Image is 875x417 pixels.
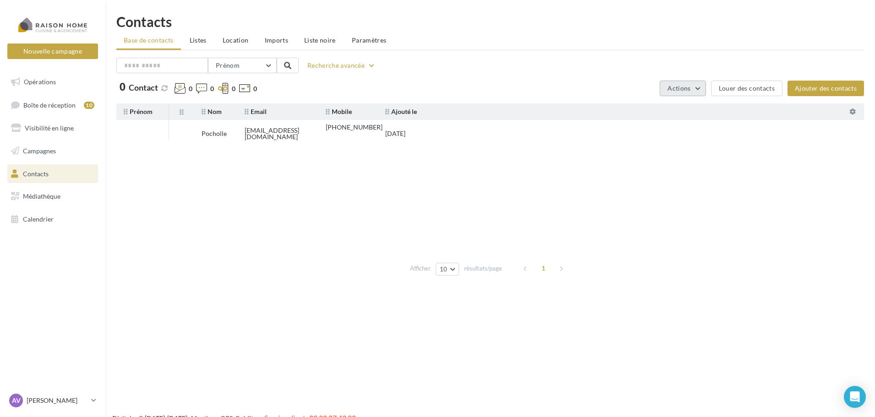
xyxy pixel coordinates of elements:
button: Louer des contacts [711,81,782,96]
span: Email [245,108,267,115]
div: 10 [84,102,94,109]
a: Boîte de réception10 [5,95,100,115]
span: Mobile [326,108,352,115]
span: 0 [232,84,235,93]
span: Liste noire [304,36,336,44]
span: Visibilité en ligne [25,124,74,132]
span: Calendrier [23,215,54,223]
span: 0 [120,82,126,92]
span: Prénom [124,108,153,115]
div: [EMAIL_ADDRESS][DOMAIN_NAME] [245,127,311,140]
a: AV [PERSON_NAME] [7,392,98,409]
span: Location [223,36,249,44]
span: 10 [440,265,448,273]
div: Open Intercom Messenger [844,386,866,408]
button: Prénom [208,58,277,73]
span: Opérations [24,78,56,86]
span: Nom [202,108,222,115]
span: 0 [210,84,214,93]
span: Afficher [410,264,431,273]
span: Contact [129,82,158,92]
span: 1 [536,261,551,276]
span: Paramètres [352,36,387,44]
span: Prénom [216,61,240,69]
span: résultats/page [464,264,502,273]
span: Ajouté le [385,108,417,115]
span: 0 [253,84,257,93]
a: Calendrier [5,210,100,229]
span: Actions [667,84,690,92]
button: Recherche avancée [304,60,379,71]
span: Contacts [23,169,49,177]
button: Actions [660,81,705,96]
p: [PERSON_NAME] [27,396,87,405]
span: Listes [190,36,207,44]
span: Médiathèque [23,192,60,200]
button: Nouvelle campagne [7,43,98,59]
span: Imports [265,36,288,44]
span: AV [12,396,21,405]
a: Médiathèque [5,187,100,206]
a: Campagnes [5,141,100,161]
a: Contacts [5,164,100,184]
span: Campagnes [23,147,56,155]
button: 10 [436,263,459,276]
div: [DATE] [385,130,405,137]
div: Pocholle [202,130,227,137]
span: Boîte de réception [23,101,76,108]
a: Opérations [5,72,100,92]
a: Visibilité en ligne [5,119,100,138]
div: [PHONE_NUMBER] [326,124,383,130]
span: 0 [189,84,192,93]
h1: Contacts [116,15,864,28]
button: Ajouter des contacts [787,81,864,96]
